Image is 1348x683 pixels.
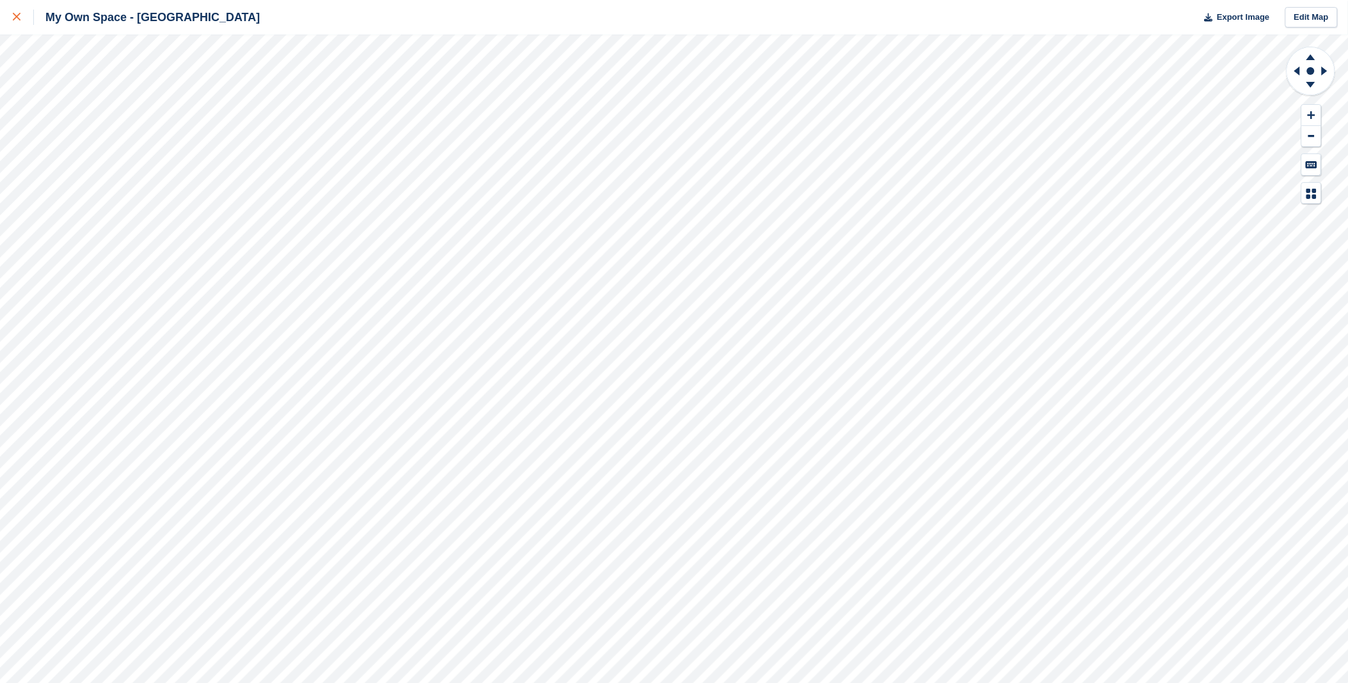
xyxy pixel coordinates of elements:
button: Zoom In [1302,105,1321,126]
button: Export Image [1197,7,1270,28]
button: Map Legend [1302,183,1321,204]
button: Zoom Out [1302,126,1321,147]
span: Export Image [1217,11,1269,24]
div: My Own Space - [GEOGRAPHIC_DATA] [34,10,260,25]
a: Edit Map [1285,7,1338,28]
button: Keyboard Shortcuts [1302,154,1321,175]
